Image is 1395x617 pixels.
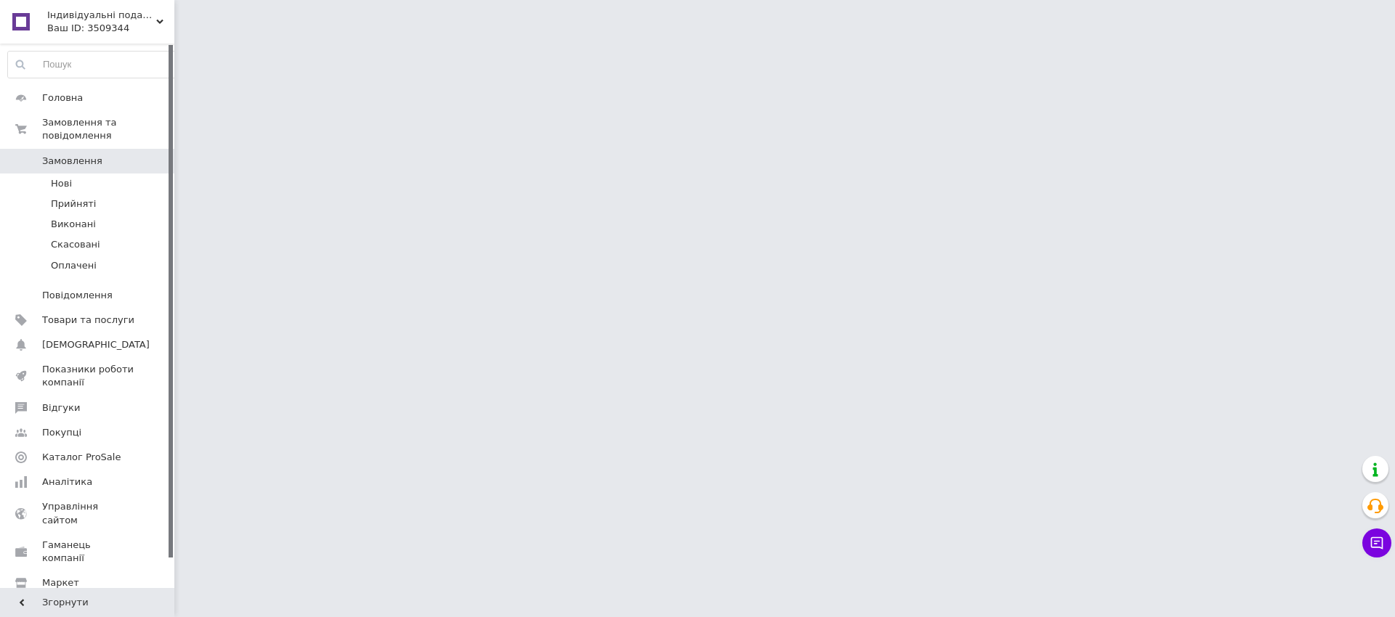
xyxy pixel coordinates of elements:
span: Виконані [51,218,96,231]
span: Аналітика [42,475,92,489]
span: Повідомлення [42,289,113,302]
div: Ваш ID: 3509344 [47,22,174,35]
span: [DEMOGRAPHIC_DATA] [42,338,150,351]
span: Головна [42,91,83,105]
span: Індивідуальні подарунки з любов'ю [47,9,156,22]
span: Нові [51,177,72,190]
span: Управління сайтом [42,500,134,526]
span: Замовлення та повідомлення [42,116,174,142]
span: Маркет [42,576,79,589]
span: Замовлення [42,155,102,168]
span: Гаманець компанії [42,539,134,565]
input: Пошук [8,52,182,78]
span: Каталог ProSale [42,451,121,464]
span: Показники роботи компанії [42,363,134,389]
span: Скасовані [51,238,100,251]
button: Чат з покупцем [1362,528,1391,557]
span: Відгуки [42,401,80,414]
span: Покупці [42,426,81,439]
span: Прийняті [51,197,96,211]
span: Оплачені [51,259,97,272]
span: Товари та послуги [42,314,134,327]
